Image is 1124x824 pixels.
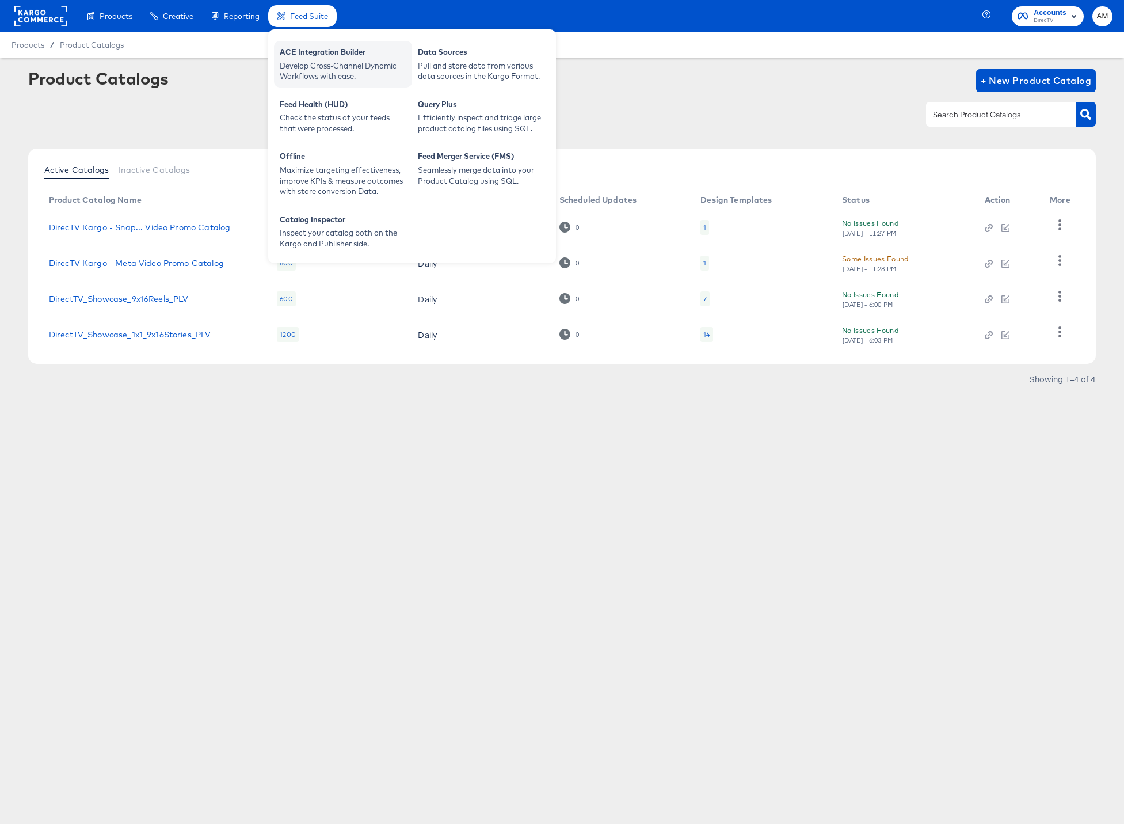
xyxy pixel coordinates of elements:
div: 14 [700,327,712,342]
span: Products [12,40,44,50]
span: Active Catalogs [44,165,109,174]
span: / [44,40,60,50]
div: 7 [700,291,710,306]
th: Status [833,191,976,210]
th: Action [976,191,1041,210]
div: Product Catalogs [28,69,169,88]
div: [DATE] - 11:28 PM [842,265,897,273]
a: DirecTV Kargo - Snap... Video Promo Catalog [49,223,230,232]
button: Some Issues Found[DATE] - 11:28 PM [842,253,909,273]
div: 7 [703,294,707,303]
button: + New Product Catalog [976,69,1096,92]
div: 0 [559,329,580,340]
div: 600 [277,291,295,306]
div: 0 [559,293,580,304]
div: Scheduled Updates [559,195,637,204]
input: Search Product Catalogs [931,108,1053,121]
td: Daily [409,281,550,317]
div: 1 [703,259,706,268]
a: Product Catalogs [60,40,124,50]
span: Accounts [1034,7,1066,19]
button: AM [1092,6,1112,26]
span: DirecTV [1034,16,1066,25]
span: + New Product Catalog [981,73,1092,89]
div: 0 [559,257,580,268]
th: More [1041,191,1084,210]
div: 0 [575,331,580,339]
span: Products [100,12,132,21]
a: DirecTV Kargo - Meta Video Promo Catalog [49,259,224,268]
span: Reporting [224,12,260,21]
div: 0 [575,223,580,231]
span: Inactive Catalogs [119,165,190,174]
span: Feed Suite [290,12,328,21]
div: 1200 [277,327,299,342]
a: DirectTV_Showcase_1x1_9x16Stories_PLV [49,330,211,339]
button: AccountsDirecTV [1012,6,1084,26]
div: 1 [700,256,709,271]
div: 1 [700,220,709,235]
span: Creative [163,12,193,21]
div: 0 [559,222,580,233]
span: AM [1097,10,1108,23]
td: Daily [409,317,550,352]
div: Design Templates [700,195,772,204]
div: 0 [575,259,580,267]
div: 0 [575,295,580,303]
div: 14 [703,330,710,339]
div: 1 [703,223,706,232]
div: Product Catalog Name [49,195,142,204]
div: Some Issues Found [842,253,909,265]
div: Showing 1–4 of 4 [1029,375,1096,383]
a: DirectTV_Showcase_9x16Reels_PLV [49,294,189,303]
